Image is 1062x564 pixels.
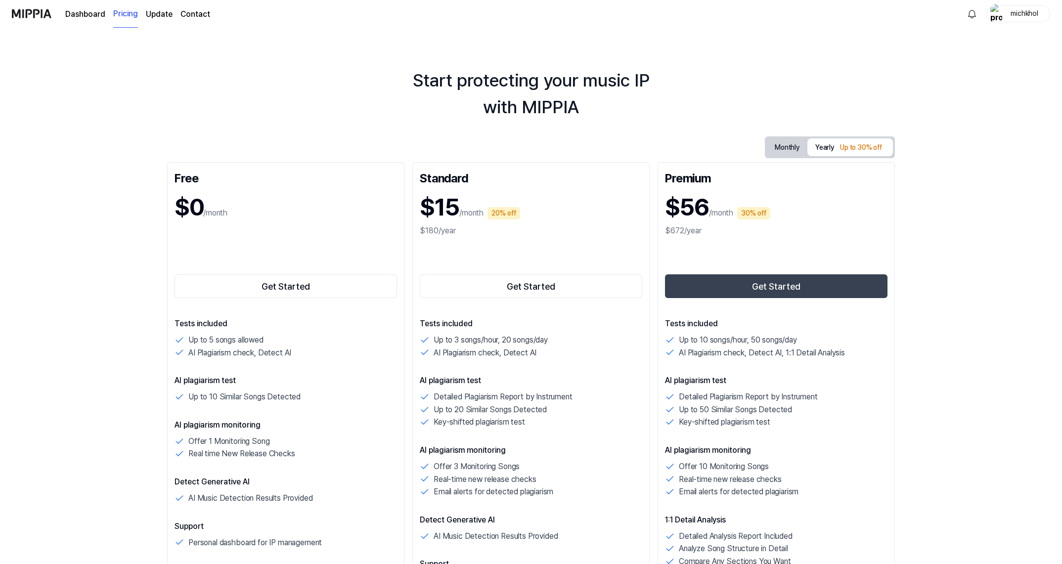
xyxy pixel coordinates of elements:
p: Up to 50 Similar Songs Detected [679,403,792,416]
div: Free [175,170,397,185]
button: Get Started [175,274,397,298]
p: Tests included [420,318,642,330]
p: Detect Generative AI [420,514,642,526]
p: Email alerts for detected plagiarism [679,485,798,498]
h1: $0 [175,189,203,225]
h1: $15 [420,189,459,225]
button: Get Started [420,274,642,298]
div: Up to 30% off [837,140,885,155]
div: 20% off [487,207,520,219]
p: Real time New Release Checks [188,447,295,460]
p: /month [459,207,484,219]
p: AI plagiarism monitoring [665,444,887,456]
p: Offer 1 Monitoring Song [188,435,269,448]
a: Contact [180,8,210,20]
a: Get Started [420,272,642,300]
div: michkhol [1005,8,1044,19]
a: Get Started [175,272,397,300]
p: Tests included [175,318,397,330]
div: $672/year [665,225,887,237]
p: Personal dashboard for IP management [188,536,322,549]
img: profile [990,4,1002,24]
img: 알림 [966,8,978,20]
p: Up to 3 songs/hour, 20 songs/day [434,334,548,347]
button: Get Started [665,274,887,298]
p: AI plagiarism test [175,375,397,387]
p: AI Music Detection Results Provided [188,492,312,505]
p: AI Plagiarism check, Detect AI, 1:1 Detail Analysis [679,347,845,359]
p: AI plagiarism test [420,375,642,387]
p: AI Plagiarism check, Detect AI [188,347,291,359]
p: Key-shifted plagiarism test [434,416,525,429]
a: Dashboard [65,8,105,20]
p: Offer 10 Monitoring Songs [679,460,769,473]
button: profilemichkhol [987,5,1050,22]
div: Premium [665,170,887,185]
p: AI plagiarism monitoring [420,444,642,456]
p: Up to 10 Similar Songs Detected [188,390,301,403]
p: Up to 5 songs allowed [188,334,264,347]
a: Get Started [665,272,887,300]
p: Tests included [665,318,887,330]
p: Detailed Plagiarism Report by Instrument [434,390,573,403]
a: Update [146,8,173,20]
div: Standard [420,170,642,185]
p: 1:1 Detail Analysis [665,514,887,526]
button: Yearly [807,138,893,156]
div: 30% off [737,207,770,219]
p: Support [175,521,397,532]
p: Detailed Plagiarism Report by Instrument [679,390,818,403]
p: AI Music Detection Results Provided [434,530,558,543]
a: Pricing [113,0,138,28]
p: AI plagiarism monitoring [175,419,397,431]
p: Real-time new release checks [679,473,782,486]
p: Real-time new release checks [434,473,536,486]
p: Up to 10 songs/hour, 50 songs/day [679,334,797,347]
p: Analyze Song Structure in Detail [679,542,788,555]
button: Monthly [767,138,807,157]
p: /month [709,207,733,219]
p: Detect Generative AI [175,476,397,488]
p: Offer 3 Monitoring Songs [434,460,520,473]
p: Detailed Analysis Report Included [679,530,793,543]
p: /month [203,207,227,219]
div: $180/year [420,225,642,237]
p: Email alerts for detected plagiarism [434,485,553,498]
p: AI plagiarism test [665,375,887,387]
p: Key-shifted plagiarism test [679,416,770,429]
p: AI Plagiarism check, Detect AI [434,347,536,359]
p: Up to 20 Similar Songs Detected [434,403,547,416]
h1: $56 [665,189,709,225]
